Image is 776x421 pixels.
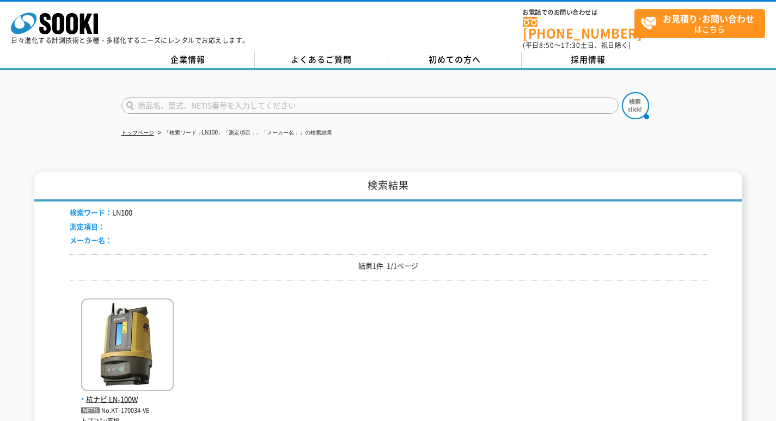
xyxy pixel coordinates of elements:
[523,9,634,16] span: お電話でのお問い合わせは
[81,405,174,417] p: No.KT-170034-VE
[523,40,631,50] span: (平日 ～ 土日、祝日除く)
[70,260,707,272] p: 結果1件 1/1ページ
[156,127,332,139] li: 「検索ワード：LN100」「測定項目：」「メーカー名：」の検索結果
[121,97,619,114] input: 商品名、型式、NETIS番号を入力してください
[522,52,655,68] a: 採用情報
[70,207,112,217] span: 検索ワード：
[121,52,255,68] a: 企業情報
[539,40,554,50] span: 8:50
[634,9,765,38] a: お見積り･お問い合わせはこちら
[663,12,754,25] strong: お見積り･お問い合わせ
[81,298,174,394] img: LN-100W
[429,53,481,65] span: 初めての方へ
[11,37,249,44] p: 日々進化する計測技術と多種・多様化するニーズにレンタルでお応えします。
[70,235,112,245] span: メーカー名：
[622,92,649,119] img: btn_search.png
[561,40,581,50] span: 17:30
[70,207,132,218] li: LN100
[81,394,174,405] span: 杭ナビ LN-100W
[388,52,522,68] a: 初めての方へ
[81,382,174,405] a: 杭ナビ LN-100W
[34,172,742,202] h1: 検索結果
[523,17,634,39] a: [PHONE_NUMBER]
[640,10,765,37] span: はこちら
[121,130,154,136] a: トップページ
[70,221,105,231] span: 測定項目：
[255,52,388,68] a: よくあるご質問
